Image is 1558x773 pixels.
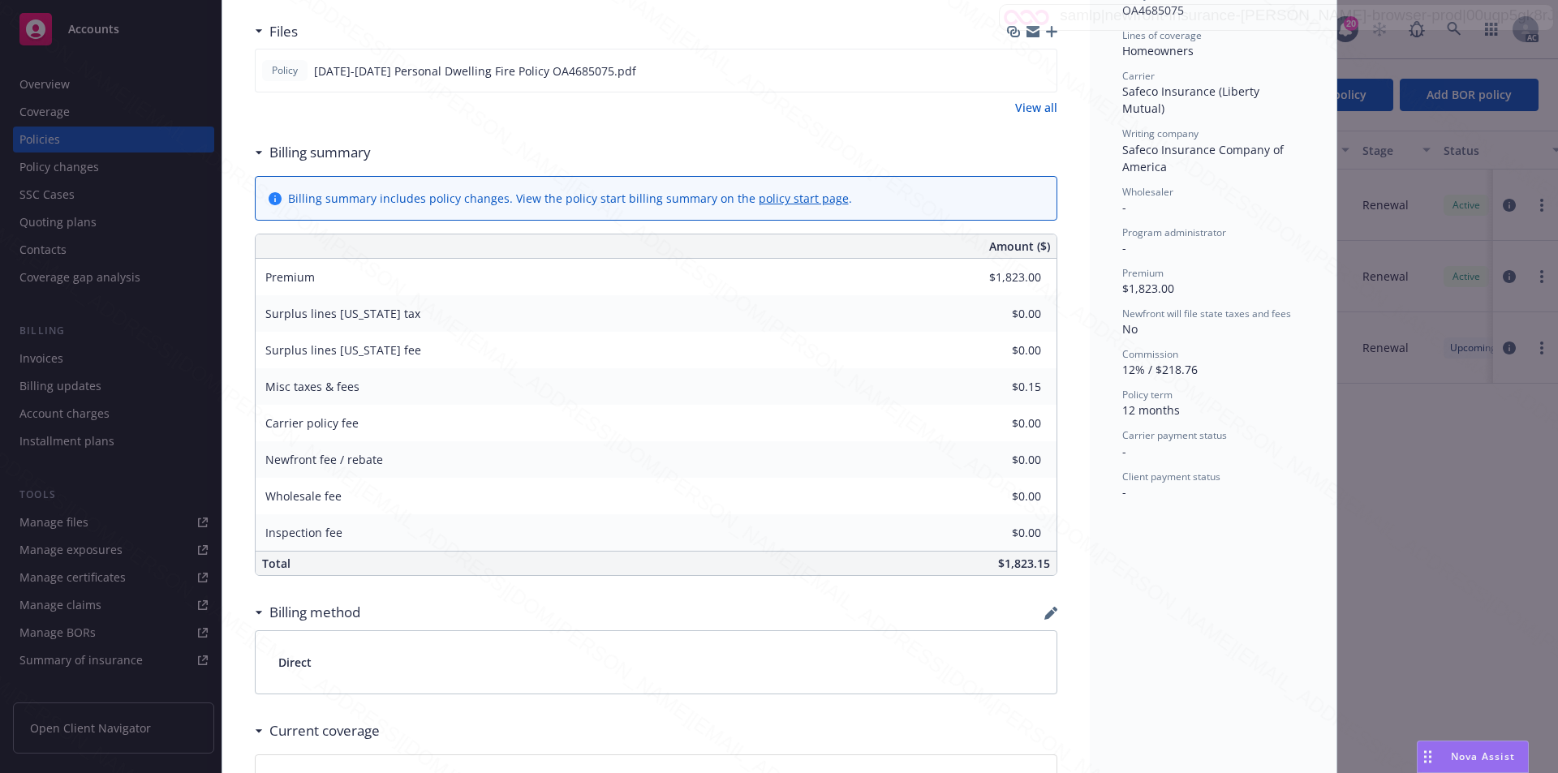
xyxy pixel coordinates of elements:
[265,452,383,467] span: Newfront fee / rebate
[1122,200,1126,215] span: -
[1122,185,1173,199] span: Wholesaler
[759,191,849,206] a: policy start page
[1015,99,1057,116] a: View all
[255,142,371,163] div: Billing summary
[1122,28,1202,42] span: Lines of coverage
[262,556,291,571] span: Total
[945,338,1051,363] input: 0.00
[1122,142,1287,174] span: Safeco Insurance Company of America
[1122,470,1220,483] span: Client payment status
[1122,321,1138,337] span: No
[265,342,421,358] span: Surplus lines [US_STATE] fee
[255,21,298,42] div: Files
[998,556,1050,571] span: $1,823.15
[1122,225,1226,239] span: Program administrator
[269,602,360,623] h3: Billing method
[1122,266,1164,280] span: Premium
[269,63,301,78] span: Policy
[256,631,1057,694] div: Direct
[945,302,1051,326] input: 0.00
[945,521,1051,545] input: 0.00
[269,720,380,741] h3: Current coverage
[989,238,1050,255] span: Amount ($)
[265,488,342,504] span: Wholesale fee
[1122,281,1174,296] span: $1,823.00
[945,265,1051,290] input: 0.00
[1122,362,1198,377] span: 12% / $218.76
[1122,484,1126,500] span: -
[1009,62,1022,79] button: download file
[1035,62,1050,79] button: preview file
[1417,741,1529,773] button: Nova Assist
[945,448,1051,472] input: 0.00
[265,306,420,321] span: Surplus lines [US_STATE] tax
[1122,388,1173,402] span: Policy term
[288,190,852,207] div: Billing summary includes policy changes. View the policy start billing summary on the .
[269,142,371,163] h3: Billing summary
[314,62,636,79] span: [DATE]-[DATE] Personal Dwelling Fire Policy OA4685075.pdf
[1122,307,1291,320] span: Newfront will file state taxes and fees
[1418,741,1438,772] div: Drag to move
[265,379,359,394] span: Misc taxes & fees
[265,269,315,285] span: Premium
[1122,69,1155,83] span: Carrier
[945,411,1051,436] input: 0.00
[1122,84,1263,116] span: Safeco Insurance (Liberty Mutual)
[1122,402,1180,418] span: 12 months
[1122,127,1199,140] span: Writing company
[255,602,360,623] div: Billing method
[1122,240,1126,256] span: -
[265,415,359,431] span: Carrier policy fee
[255,720,380,741] div: Current coverage
[269,21,298,42] h3: Files
[1122,2,1184,18] span: OA4685075
[265,525,342,540] span: Inspection fee
[1122,347,1178,361] span: Commission
[945,375,1051,399] input: 0.00
[1122,428,1227,442] span: Carrier payment status
[1122,43,1194,58] span: Homeowners
[1451,749,1515,763] span: Nova Assist
[945,484,1051,509] input: 0.00
[1122,444,1126,459] span: -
